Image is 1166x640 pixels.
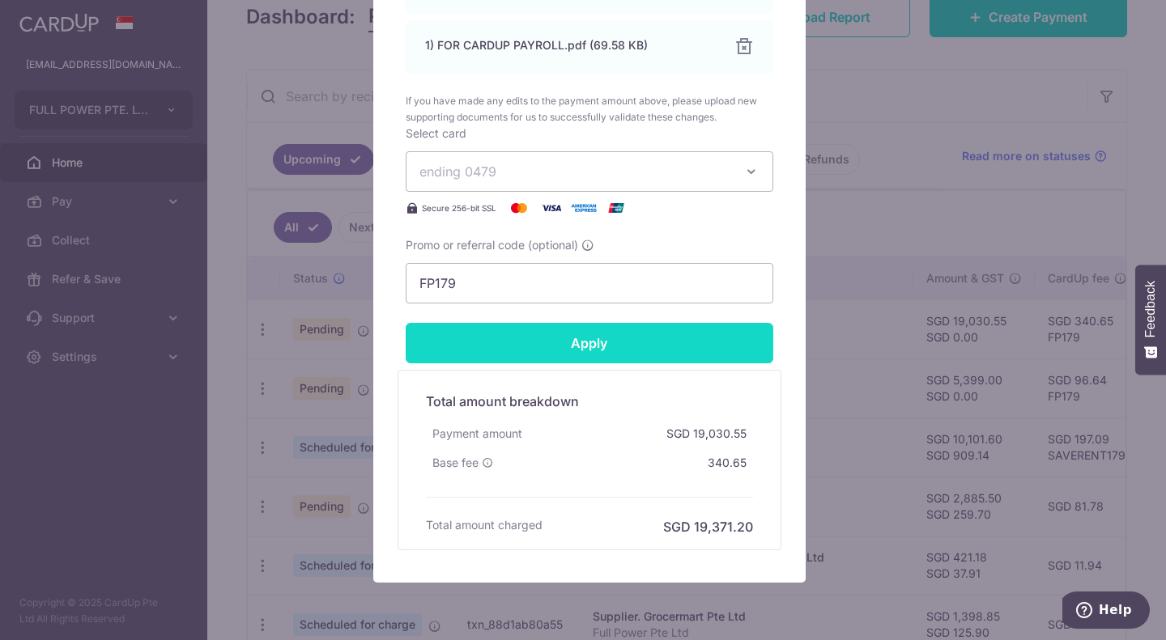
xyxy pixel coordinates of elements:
div: 340.65 [701,448,753,477]
img: American Express [568,198,600,218]
div: SGD 19,030.55 [660,419,753,448]
span: Feedback [1143,281,1158,337]
input: Apply [406,323,773,363]
h6: SGD 19,371.20 [663,517,753,536]
img: Visa [535,198,568,218]
img: Mastercard [503,198,535,218]
span: Promo or referral code (optional) [406,237,578,253]
button: Feedback - Show survey [1135,265,1166,375]
label: Select card [406,125,466,142]
h5: Total amount breakdown [426,392,753,411]
h6: Total amount charged [426,517,543,533]
div: Payment amount [426,419,529,448]
span: If you have made any edits to the payment amount above, please upload new supporting documents fo... [406,93,773,125]
img: UnionPay [600,198,632,218]
span: ending 0479 [419,163,496,180]
div: 1) FOR CARDUP PAYROLL.pdf (69.58 KB) [425,37,715,53]
iframe: Opens a widget where you can find more information [1062,591,1150,632]
span: Base fee [432,455,479,471]
span: Secure 256-bit SSL [422,201,496,214]
button: ending 0479 [406,151,773,192]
